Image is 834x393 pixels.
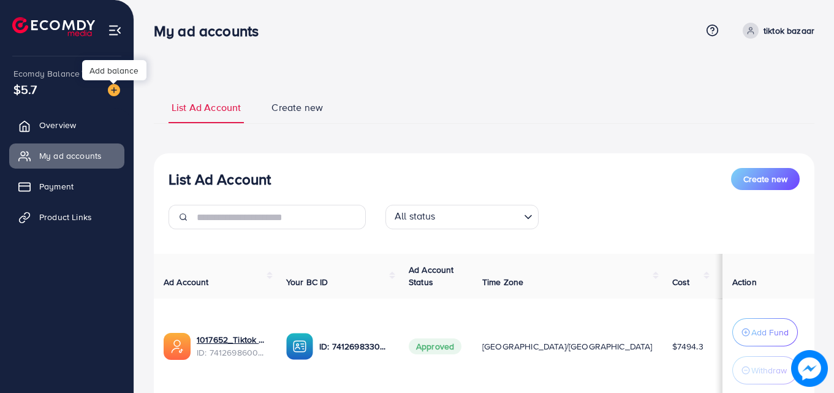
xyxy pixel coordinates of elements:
h3: My ad accounts [154,22,268,40]
p: ID: 7412698330607894529 [319,339,389,354]
input: Search for option [439,207,519,226]
span: All status [392,207,438,226]
button: Withdraw [732,356,798,384]
button: Add Fund [732,318,798,346]
div: Search for option [385,205,539,229]
p: Add Fund [751,325,789,340]
a: My ad accounts [9,143,124,168]
img: logo [12,17,95,36]
a: 1017652_Tiktok bazar_1725903399160 [197,334,267,346]
span: Action [732,276,757,288]
span: Create new [743,173,787,185]
a: tiktok bazaar [738,23,814,39]
span: Overview [39,119,76,131]
span: [GEOGRAPHIC_DATA]/[GEOGRAPHIC_DATA] [482,340,653,353]
span: Approved [409,338,461,354]
img: ic-ba-acc.ded83a64.svg [286,333,313,360]
img: image [108,84,120,96]
p: tiktok bazaar [764,23,814,38]
a: Product Links [9,205,124,229]
span: Your BC ID [286,276,328,288]
a: Payment [9,174,124,199]
span: Ad Account [164,276,209,288]
p: Withdraw [751,363,787,378]
div: Add balance [82,60,146,80]
img: image [792,351,827,386]
button: Create new [731,168,800,190]
img: ic-ads-acc.e4c84228.svg [164,333,191,360]
span: $7494.3 [672,340,703,353]
span: List Ad Account [172,101,241,115]
span: My ad accounts [39,150,102,162]
span: Ecomdy Balance [13,67,80,80]
h3: List Ad Account [169,170,271,188]
span: Time Zone [482,276,523,288]
a: Overview [9,113,124,137]
span: Ad Account Status [409,264,454,288]
span: ID: 7412698600939225105 [197,346,267,359]
span: Product Links [39,211,92,223]
span: Cost [672,276,690,288]
span: $5.7 [13,80,37,98]
span: Create new [271,101,323,115]
div: <span class='underline'>1017652_Tiktok bazar_1725903399160</span></br>7412698600939225105 [197,334,267,359]
img: menu [108,23,122,37]
span: Payment [39,180,74,193]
